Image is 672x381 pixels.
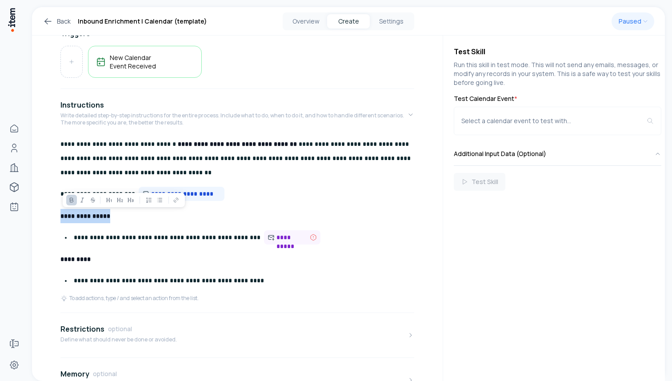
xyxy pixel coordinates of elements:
div: Triggers [60,46,414,85]
a: Agents [5,198,23,216]
h1: Inbound Enrichment | Calendar (template) [78,16,207,27]
button: RestrictionsoptionalDefine what should never be done or avoided. [60,317,414,354]
a: Home [5,120,23,137]
a: Back [43,16,71,27]
h5: New Calendar Event Received [110,53,194,70]
h4: Test Skill [454,46,661,57]
label: Test Calendar Event [454,94,661,103]
div: Select a calendar event to test with... [461,116,647,125]
div: To add actions, type / and select an action from the list. [60,295,199,302]
h4: Instructions [60,100,104,110]
span: optional [93,369,117,378]
img: Item Brain Logo [7,7,16,32]
div: InstructionsWrite detailed step-by-step instructions for the entire process. Include what to do, ... [60,137,414,309]
a: Forms [5,335,23,353]
a: deals [5,178,23,196]
button: Additional Input Data (Optional) [454,142,661,165]
a: Contacts [5,139,23,157]
h4: Memory [60,369,89,379]
button: Create [327,14,370,28]
p: Run this skill in test mode. This will not send any emails, messages, or modify any records in yo... [454,60,661,87]
button: InstructionsWrite detailed step-by-step instructions for the entire process. Include what to do, ... [60,92,414,137]
button: Settings [370,14,412,28]
h4: Restrictions [60,324,104,334]
a: Companies [5,159,23,176]
p: Define what should never be done or avoided. [60,336,177,343]
button: Overview [284,14,327,28]
p: Write detailed step-by-step instructions for the entire process. Include what to do, when to do i... [60,112,407,126]
span: optional [108,325,132,333]
button: Link [171,195,181,205]
a: Settings [5,356,23,374]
